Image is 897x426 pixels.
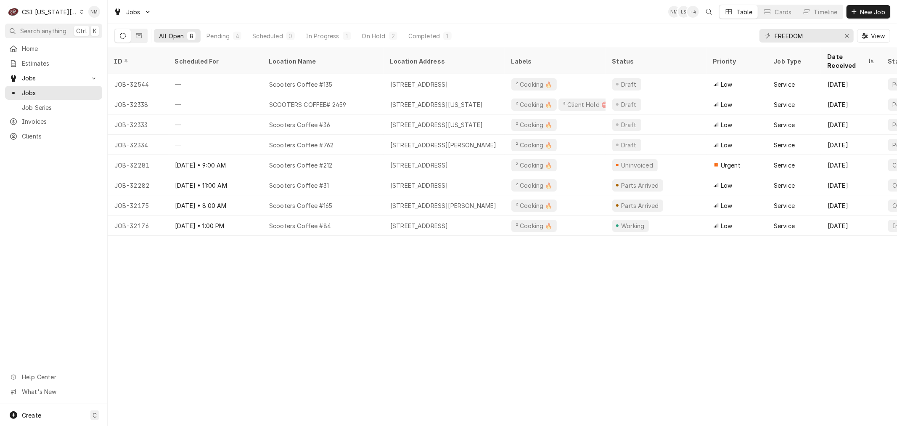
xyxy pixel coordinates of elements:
[22,132,98,141] span: Clients
[390,141,497,149] div: [STREET_ADDRESS][PERSON_NAME]
[390,57,496,66] div: Location Address
[390,201,497,210] div: [STREET_ADDRESS][PERSON_NAME]
[857,29,890,43] button: View
[108,74,168,94] div: JOB-32544
[620,161,654,170] div: Uninvoiced
[515,80,553,89] div: ² Cooking 🔥
[775,8,792,16] div: Cards
[775,29,838,43] input: Keyword search
[22,117,98,126] span: Invoices
[108,155,168,175] div: JOB-32281
[814,8,838,16] div: Timeline
[515,100,553,109] div: ² Cooking 🔥
[269,161,332,170] div: Scooters Coffee #212
[108,94,168,114] div: JOB-32338
[362,32,386,40] div: On Hold
[774,80,795,89] div: Service
[168,195,262,216] div: [DATE] • 8:00 AM
[721,141,732,149] span: Low
[620,201,660,210] div: Parts Arrived
[344,32,349,40] div: 1
[390,120,483,129] div: [STREET_ADDRESS][US_STATE]
[821,74,881,94] div: [DATE]
[206,32,230,40] div: Pending
[269,100,346,109] div: SCOOTERS COFFEE# 2459
[20,27,66,35] span: Search anything
[858,8,887,16] span: New Job
[8,6,19,18] div: CSI Kansas City's Avatar
[269,120,330,129] div: Scooters Coffee #36
[114,57,160,66] div: ID
[168,94,262,114] div: —
[269,57,375,66] div: Location Name
[620,141,638,149] div: Draft
[269,201,332,210] div: Scooters Coffee #165
[108,216,168,236] div: JOB-32176
[515,141,553,149] div: ² Cooking 🔥
[721,161,741,170] span: Urgent
[390,100,483,109] div: [STREET_ADDRESS][US_STATE]
[408,32,440,40] div: Completed
[189,32,194,40] div: 8
[774,201,795,210] div: Service
[774,181,795,190] div: Service
[22,88,98,97] span: Jobs
[108,135,168,155] div: JOB-32334
[678,6,690,18] div: LS
[828,52,866,70] div: Date Received
[515,221,553,230] div: ² Cooking 🔥
[620,100,638,109] div: Draft
[252,32,283,40] div: Scheduled
[774,221,795,230] div: Service
[76,27,87,35] span: Ctrl
[390,181,448,190] div: [STREET_ADDRESS]
[847,5,890,19] button: New Job
[159,32,184,40] div: All Open
[840,29,854,43] button: Erase input
[774,141,795,149] div: Service
[110,5,155,19] a: Go to Jobs
[612,57,698,66] div: Status
[93,411,97,420] span: C
[668,6,680,18] div: Nancy Manuel's Avatar
[168,135,262,155] div: —
[306,32,339,40] div: In Progress
[736,8,753,16] div: Table
[175,57,254,66] div: Scheduled For
[5,42,102,56] a: Home
[678,6,690,18] div: Lindy Springer's Avatar
[22,373,97,381] span: Help Center
[168,74,262,94] div: —
[5,71,102,85] a: Go to Jobs
[821,135,881,155] div: [DATE]
[774,120,795,129] div: Service
[390,221,448,230] div: [STREET_ADDRESS]
[721,201,732,210] span: Low
[5,129,102,143] a: Clients
[5,86,102,100] a: Jobs
[5,24,102,38] button: Search anythingCtrlK
[620,221,646,230] div: Working
[774,100,795,109] div: Service
[22,8,77,16] div: CSI [US_STATE][GEOGRAPHIC_DATA]
[168,155,262,175] div: [DATE] • 9:00 AM
[22,59,98,68] span: Estimates
[620,80,638,89] div: Draft
[22,74,85,83] span: Jobs
[821,94,881,114] div: [DATE]
[721,100,732,109] span: Low
[515,161,553,170] div: ² Cooking 🔥
[515,120,553,129] div: ² Cooking 🔥
[390,161,448,170] div: [STREET_ADDRESS]
[88,6,100,18] div: Nancy Manuel's Avatar
[821,216,881,236] div: [DATE]
[269,221,331,230] div: Scooters Coffee #84
[88,6,100,18] div: NM
[515,201,553,210] div: ² Cooking 🔥
[288,32,293,40] div: 0
[108,195,168,216] div: JOB-32175
[126,8,140,16] span: Jobs
[22,44,98,53] span: Home
[721,181,732,190] span: Low
[5,101,102,114] a: Job Series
